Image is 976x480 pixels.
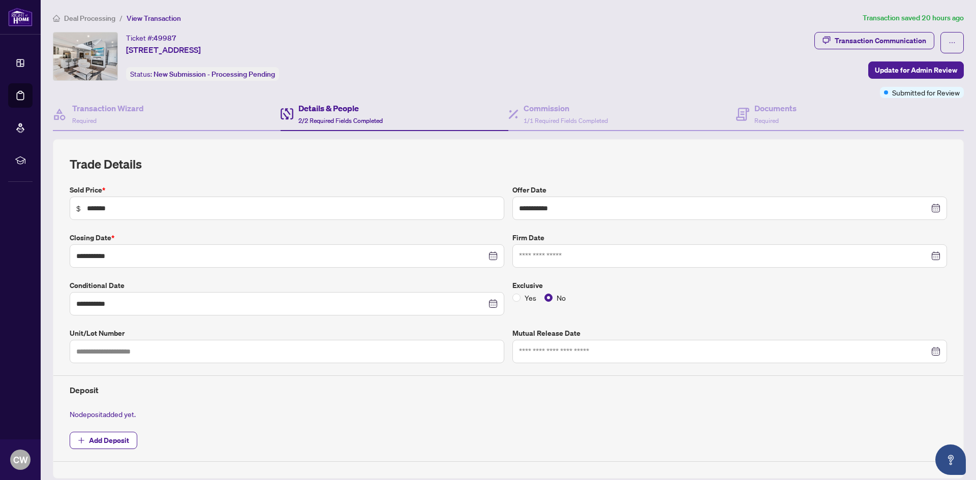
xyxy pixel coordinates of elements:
[868,61,964,79] button: Update for Admin Review
[892,87,960,98] span: Submitted for Review
[521,292,540,303] span: Yes
[754,117,779,124] span: Required
[13,453,28,467] span: CW
[512,232,947,243] label: Firm Date
[754,102,797,114] h4: Documents
[119,12,123,24] li: /
[53,33,117,80] img: IMG-X12275480_1.jpg
[72,102,144,114] h4: Transaction Wizard
[512,184,947,196] label: Offer Date
[524,117,608,124] span: 1/1 Required Fields Completed
[70,280,504,291] label: Conditional Date
[512,280,947,291] label: Exclusive
[89,432,129,449] span: Add Deposit
[863,12,964,24] article: Transaction saved 20 hours ago
[126,44,201,56] span: [STREET_ADDRESS]
[949,39,956,46] span: ellipsis
[127,14,181,23] span: View Transaction
[70,384,947,396] h4: Deposit
[70,184,504,196] label: Sold Price
[53,15,60,22] span: home
[875,62,957,78] span: Update for Admin Review
[8,8,33,26] img: logo
[70,328,504,339] label: Unit/Lot Number
[78,437,85,444] span: plus
[70,156,947,172] h2: Trade Details
[76,203,81,214] span: $
[835,33,926,49] div: Transaction Communication
[70,432,137,449] button: Add Deposit
[64,14,115,23] span: Deal Processing
[298,102,383,114] h4: Details & People
[935,444,966,475] button: Open asap
[154,34,176,43] span: 49987
[126,67,279,81] div: Status:
[524,102,608,114] h4: Commission
[126,32,176,44] div: Ticket #:
[814,32,934,49] button: Transaction Communication
[70,232,504,243] label: Closing Date
[70,409,136,419] span: No deposit added yet.
[154,70,275,79] span: New Submission - Processing Pending
[512,328,947,339] label: Mutual Release Date
[553,292,570,303] span: No
[72,117,97,124] span: Required
[298,117,383,124] span: 2/2 Required Fields Completed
